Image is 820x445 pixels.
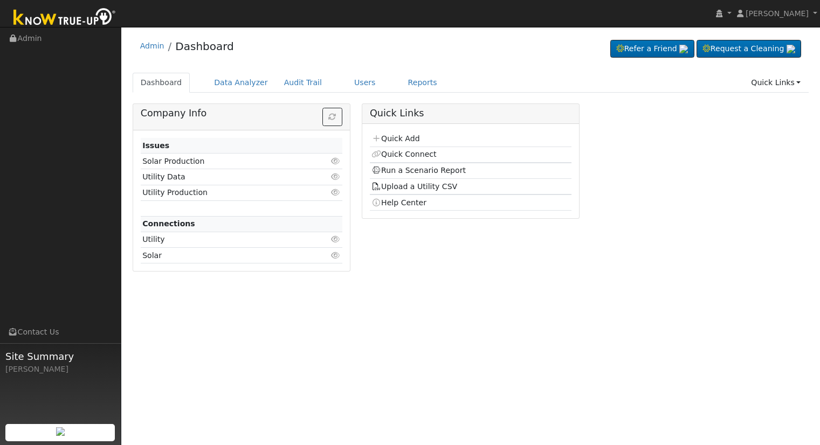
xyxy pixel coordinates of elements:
a: Upload a Utility CSV [371,182,457,191]
strong: Connections [142,219,195,228]
a: Quick Connect [371,150,436,158]
a: Run a Scenario Report [371,166,466,175]
img: retrieve [679,45,688,53]
td: Solar [141,248,310,263]
a: Audit Trail [276,73,330,93]
strong: Issues [142,141,169,150]
div: [PERSON_NAME] [5,364,115,375]
i: Click to view [331,235,341,243]
a: Quick Add [371,134,419,143]
a: Admin [140,41,164,50]
img: retrieve [56,427,65,436]
i: Click to view [331,189,341,196]
h5: Company Info [141,108,342,119]
a: Quick Links [743,73,809,93]
h5: Quick Links [370,108,571,119]
i: Click to view [331,157,341,165]
a: Dashboard [133,73,190,93]
a: Users [346,73,384,93]
a: Data Analyzer [206,73,276,93]
a: Refer a Friend [610,40,694,58]
span: Site Summary [5,349,115,364]
td: Utility Production [141,185,310,200]
td: Utility Data [141,169,310,185]
a: Reports [400,73,445,93]
a: Dashboard [175,40,234,53]
td: Utility [141,232,310,247]
a: Request a Cleaning [697,40,801,58]
img: Know True-Up [8,6,121,30]
img: retrieve [787,45,795,53]
td: Solar Production [141,154,310,169]
i: Click to view [331,252,341,259]
a: Help Center [371,198,426,207]
span: [PERSON_NAME] [746,9,809,18]
i: Click to view [331,173,341,180]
